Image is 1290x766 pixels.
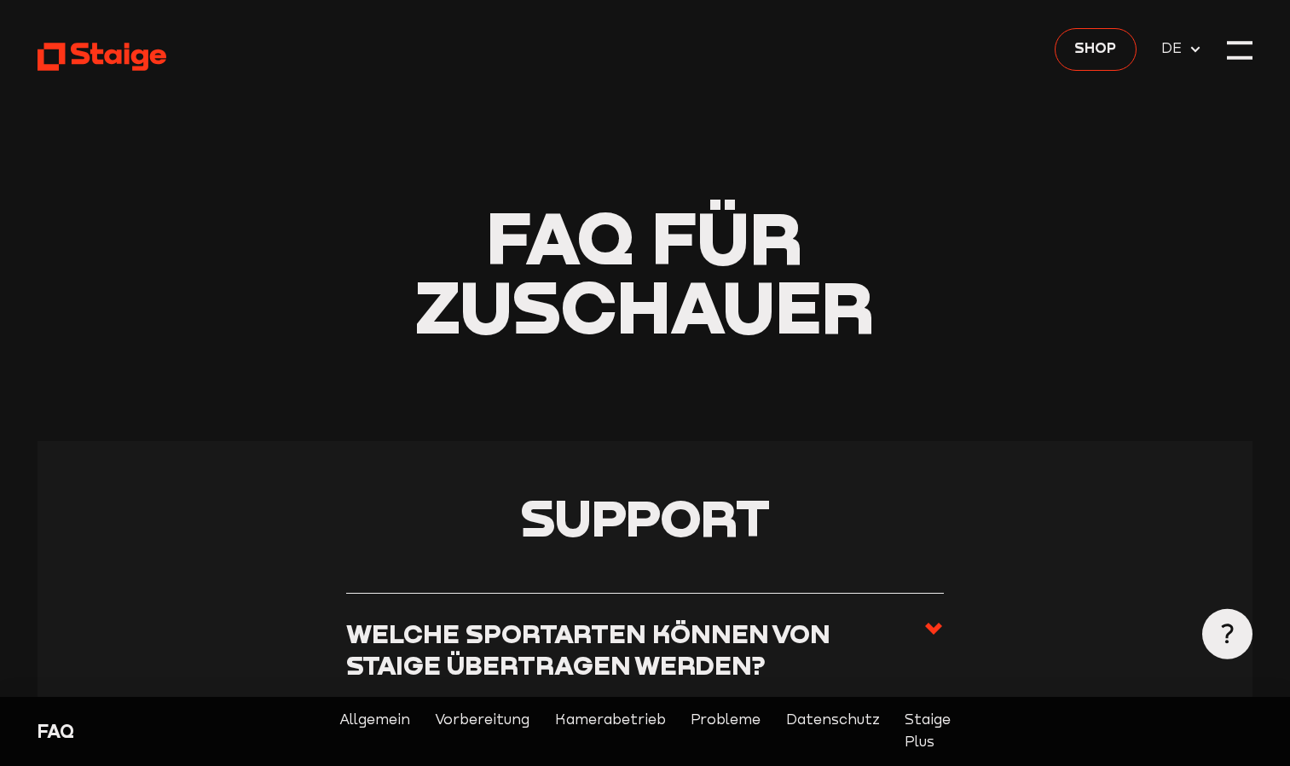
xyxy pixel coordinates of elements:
[521,485,770,548] span: Support
[1074,38,1116,60] span: Shop
[1161,38,1188,60] span: DE
[1055,28,1136,71] a: Shop
[786,709,880,753] a: Datenschutz
[691,709,761,753] a: Probleme
[905,709,951,753] a: Staige Plus
[339,709,410,753] a: Allgemein
[38,719,327,745] div: FAQ
[415,192,875,350] span: für Zuschauer
[435,709,529,753] a: Vorbereitung
[555,709,666,753] a: Kamerabetrieb
[486,192,634,281] span: FAQ
[346,618,923,682] h3: Welche Sportarten können von Staige übertragen werden?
